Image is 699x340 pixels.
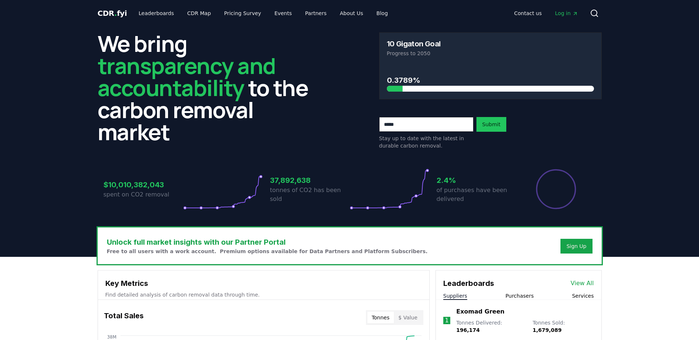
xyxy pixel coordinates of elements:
p: Free to all users with a work account. Premium options available for Data Partners and Platform S... [107,248,428,255]
a: Log in [549,7,584,20]
h3: 10 Gigaton Goal [387,40,441,47]
button: Submit [476,117,507,132]
h3: Total Sales [104,310,144,325]
div: Percentage of sales delivered [535,169,577,210]
span: 1,679,089 [532,327,562,333]
a: Pricing Survey [218,7,267,20]
p: Find detailed analysis of carbon removal data through time. [105,291,422,298]
span: transparency and accountability [98,50,276,103]
span: Log in [555,10,578,17]
tspan: 38M [107,334,116,340]
a: Leaderboards [133,7,180,20]
p: 1 [445,316,448,325]
p: Progress to 2050 [387,50,594,57]
h3: Key Metrics [105,278,422,289]
a: Blog [371,7,394,20]
h3: 0.3789% [387,75,594,86]
h3: Unlock full market insights with our Partner Portal [107,237,428,248]
a: Exomad Green [456,307,504,316]
h3: Leaderboards [443,278,494,289]
p: Tonnes Delivered : [456,319,525,334]
a: CDR Map [181,7,217,20]
a: Contact us [508,7,548,20]
p: of purchases have been delivered [437,186,516,203]
p: Tonnes Sold : [532,319,594,334]
h2: We bring to the carbon removal market [98,32,320,143]
span: . [114,9,117,18]
span: CDR fyi [98,9,127,18]
nav: Main [508,7,584,20]
button: Services [572,292,594,300]
p: spent on CO2 removal [104,190,183,199]
a: About Us [334,7,369,20]
nav: Main [133,7,394,20]
button: $ Value [394,312,422,323]
button: Suppliers [443,292,467,300]
button: Sign Up [560,239,592,254]
button: Purchasers [506,292,534,300]
a: View All [571,279,594,288]
a: Sign Up [566,242,586,250]
h3: $10,010,382,043 [104,179,183,190]
a: Events [269,7,298,20]
h3: 2.4% [437,175,516,186]
a: CDR.fyi [98,8,127,18]
h3: 37,892,638 [270,175,350,186]
span: 196,174 [456,327,480,333]
p: Stay up to date with the latest in durable carbon removal. [379,135,473,149]
button: Tonnes [367,312,394,323]
a: Partners [299,7,332,20]
p: tonnes of CO2 has been sold [270,186,350,203]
